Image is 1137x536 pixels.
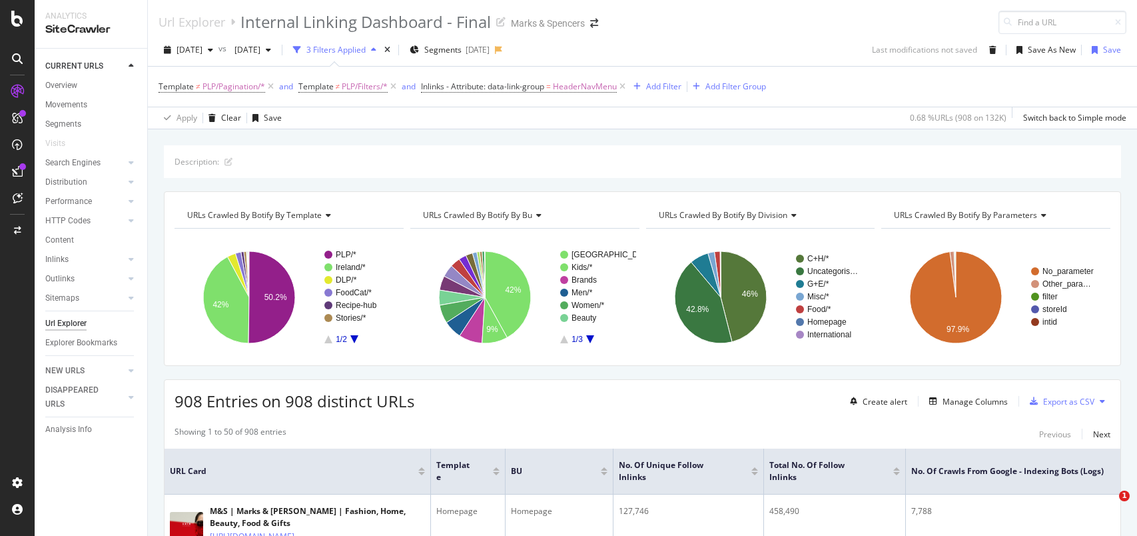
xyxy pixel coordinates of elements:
div: Clear [221,112,241,123]
span: Inlinks - Attribute: data-link-group [421,81,544,92]
div: Create alert [863,396,907,407]
h4: URLs Crawled By Botify By template [185,205,392,226]
h4: URLs Crawled By Botify By division [656,205,863,226]
text: 42% [505,285,521,295]
text: intid [1042,317,1057,327]
span: Template [436,459,473,483]
a: DISAPPEARED URLS [45,383,125,411]
text: 97.9% [947,325,969,334]
div: Add Filter [646,81,681,92]
div: and [279,81,293,92]
a: Overview [45,79,138,93]
a: Search Engines [45,156,125,170]
button: [DATE] [229,39,276,61]
div: Export as CSV [1043,396,1094,407]
div: Overview [45,79,77,93]
button: and [402,80,416,93]
svg: A chart. [881,239,1107,355]
input: Find a URL [998,11,1126,34]
span: 908 Entries on 908 distinct URLs [175,390,414,412]
text: 42% [212,300,228,309]
text: Brands [571,275,597,285]
iframe: Intercom live chat [1092,491,1124,523]
a: Explorer Bookmarks [45,336,138,350]
svg: A chart. [410,239,636,355]
span: vs [218,43,229,54]
div: Showing 1 to 50 of 908 entries [175,426,286,442]
button: Save As New [1011,39,1076,61]
text: C+H/* [807,254,829,263]
text: Homepage [807,317,847,327]
div: Next [1093,429,1110,440]
span: ≠ [196,81,200,92]
text: G+E/* [807,279,829,289]
div: Analytics [45,11,137,22]
a: Content [45,233,138,247]
a: Url Explorer [45,317,138,331]
button: Manage Columns [924,393,1008,409]
a: Distribution [45,175,125,189]
text: Misc/* [807,292,829,301]
a: CURRENT URLS [45,59,125,73]
a: Movements [45,98,138,112]
button: Add Filter Group [687,79,766,95]
a: NEW URLS [45,364,125,378]
h4: URLs Crawled By Botify By bu [420,205,627,226]
button: Add Filter [628,79,681,95]
text: [GEOGRAPHIC_DATA] [571,250,655,259]
div: Internal Linking Dashboard - Final [240,11,491,33]
span: = [546,81,551,92]
text: Other_para… [1042,279,1091,289]
button: Apply [159,107,197,129]
text: Kids/* [571,263,593,272]
div: Visits [45,137,65,151]
text: 46% [741,289,757,299]
div: Save [264,112,282,123]
span: URLs Crawled By Botify By division [659,209,787,221]
a: Inlinks [45,253,125,267]
span: ≠ [336,81,340,92]
div: Analysis Info [45,423,92,437]
a: Sitemaps [45,291,125,305]
text: Food/* [807,305,831,314]
text: 50.2% [264,293,287,303]
span: Total No. of Follow Inlinks [769,459,873,483]
div: HTTP Codes [45,214,91,228]
text: Ireland/* [336,263,366,272]
div: arrow-right-arrow-left [590,19,598,28]
span: BU [511,465,581,477]
span: HeaderNavMenu [553,77,617,96]
a: HTTP Codes [45,214,125,228]
div: M&S | Marks & [PERSON_NAME] | Fashion, Home, Beauty, Food & Gifts [210,505,425,529]
div: Url Explorer [45,317,87,331]
div: Apply [177,112,197,123]
div: Marks & Spencers [511,17,585,30]
div: Segments [45,117,81,131]
div: SiteCrawler [45,22,137,37]
div: Save As New [1028,44,1076,55]
div: times [382,43,393,57]
text: 42.8% [686,305,709,314]
text: DLP/* [336,275,357,285]
text: No_parameter [1042,267,1094,276]
div: 458,490 [769,505,900,517]
span: URLs Crawled By Botify By parameters [894,209,1037,221]
span: URLs Crawled By Botify By bu [423,209,532,221]
div: Movements [45,98,87,112]
button: 3 Filters Applied [288,39,382,61]
svg: A chart. [646,239,872,355]
text: filter [1042,292,1058,301]
a: Visits [45,137,79,151]
text: 1/2 [336,335,347,344]
a: Url Explorer [159,15,225,29]
span: No. of Crawls from Google - Indexing Bots (Logs) [911,465,1104,477]
a: Analysis Info [45,423,138,437]
span: PLP/Pagination/* [202,77,265,96]
div: Last modifications not saved [872,44,977,55]
div: Description: [175,156,219,167]
div: Performance [45,195,92,209]
div: and [402,81,416,92]
button: Clear [203,107,241,129]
